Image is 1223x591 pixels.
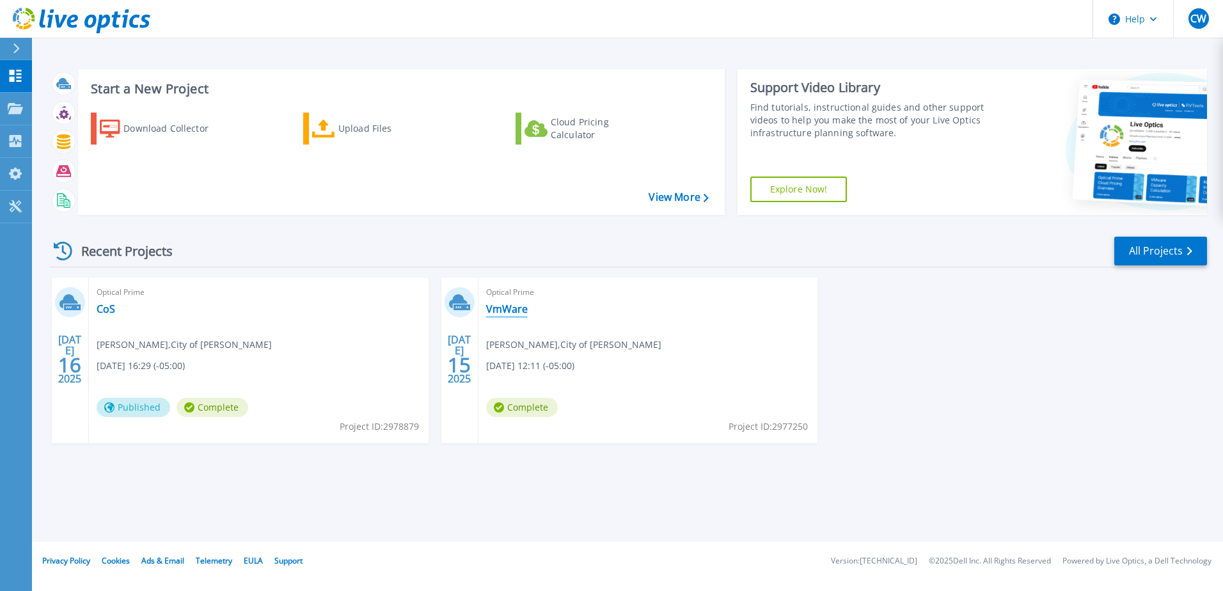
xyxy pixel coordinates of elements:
a: Upload Files [303,113,446,145]
div: Find tutorials, instructional guides and other support videos to help you make the most of your L... [750,101,990,139]
span: 15 [448,359,471,370]
a: Explore Now! [750,177,848,202]
a: Support [274,555,303,566]
span: Optical Prime [486,285,810,299]
a: Telemetry [196,555,232,566]
li: Powered by Live Optics, a Dell Technology [1062,557,1211,565]
a: Download Collector [91,113,233,145]
span: Published [97,398,170,417]
div: Upload Files [338,116,441,141]
span: Complete [177,398,248,417]
span: [PERSON_NAME] , City of [PERSON_NAME] [97,338,272,352]
div: [DATE] 2025 [447,336,471,382]
span: Optical Prime [97,285,421,299]
span: Project ID: 2977250 [729,420,808,434]
span: [DATE] 16:29 (-05:00) [97,359,185,373]
h3: Start a New Project [91,82,708,96]
span: [PERSON_NAME] , City of [PERSON_NAME] [486,338,661,352]
a: View More [649,191,708,203]
div: [DATE] 2025 [58,336,82,382]
a: Cookies [102,555,130,566]
div: Support Video Library [750,79,990,96]
div: Cloud Pricing Calculator [551,116,653,141]
a: EULA [244,555,263,566]
a: CoS [97,303,115,315]
a: All Projects [1114,237,1207,265]
span: Complete [486,398,558,417]
li: Version: [TECHNICAL_ID] [831,557,917,565]
div: Download Collector [123,116,226,141]
a: Cloud Pricing Calculator [516,113,658,145]
div: Recent Projects [49,235,190,267]
span: CW [1190,13,1206,24]
a: Ads & Email [141,555,184,566]
span: 16 [58,359,81,370]
span: [DATE] 12:11 (-05:00) [486,359,574,373]
li: © 2025 Dell Inc. All Rights Reserved [929,557,1051,565]
a: Privacy Policy [42,555,90,566]
a: VmWare [486,303,528,315]
span: Project ID: 2978879 [340,420,419,434]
